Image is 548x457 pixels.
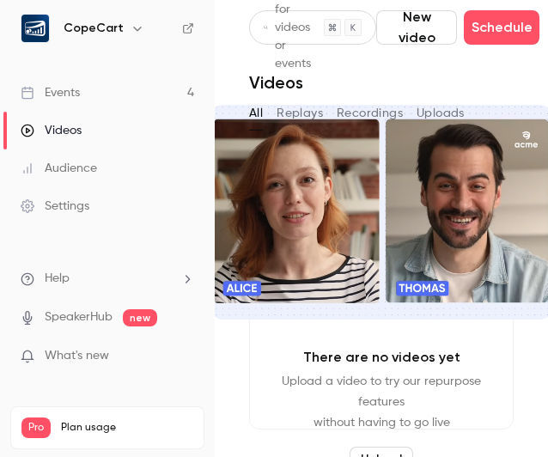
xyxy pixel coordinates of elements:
[21,84,80,101] div: Events
[21,270,194,288] li: help-dropdown-opener
[123,309,157,326] span: new
[21,160,97,177] div: Audience
[464,10,539,45] button: Schedule
[21,198,89,215] div: Settings
[64,20,124,37] h6: CopeCart
[376,10,457,45] button: New video
[417,100,465,127] button: Uploads
[45,347,109,365] span: What's new
[21,417,51,438] span: Pro
[174,349,194,364] iframe: Noticeable Trigger
[61,421,193,435] span: Plan usage
[277,100,323,127] button: Replays
[337,100,403,127] button: Recordings
[249,72,303,93] h1: Videos
[21,15,49,42] img: CopeCart
[21,122,82,139] div: Videos
[249,100,263,127] button: All
[45,308,113,326] a: SpeakerHub
[249,10,514,447] section: Videos
[277,371,485,433] p: Upload a video to try our repurpose features without having to go live
[45,270,70,288] span: Help
[303,347,460,368] p: There are no videos yet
